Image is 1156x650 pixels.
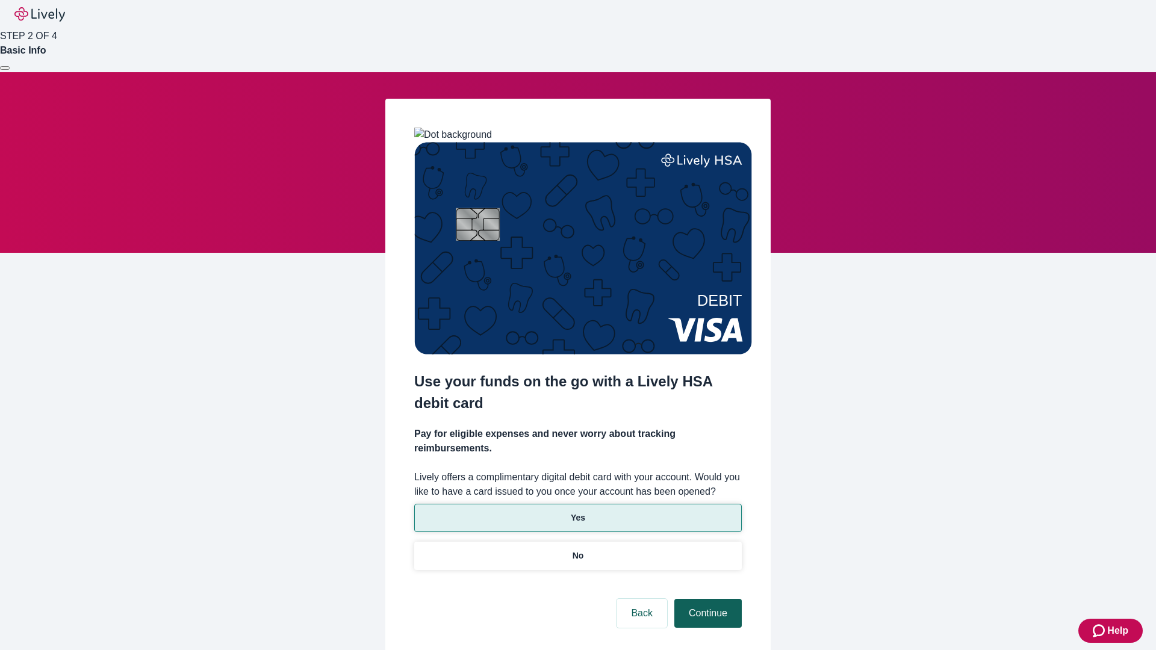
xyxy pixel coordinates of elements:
[14,7,65,22] img: Lively
[1093,624,1107,638] svg: Zendesk support icon
[414,427,742,456] h4: Pay for eligible expenses and never worry about tracking reimbursements.
[573,549,584,562] p: No
[571,512,585,524] p: Yes
[414,542,742,570] button: No
[414,128,492,142] img: Dot background
[674,599,742,628] button: Continue
[617,599,667,628] button: Back
[414,470,742,499] label: Lively offers a complimentary digital debit card with your account. Would you like to have a card...
[414,504,742,532] button: Yes
[1078,619,1143,643] button: Zendesk support iconHelp
[414,371,742,414] h2: Use your funds on the go with a Lively HSA debit card
[1107,624,1128,638] span: Help
[414,142,752,354] img: Debit card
